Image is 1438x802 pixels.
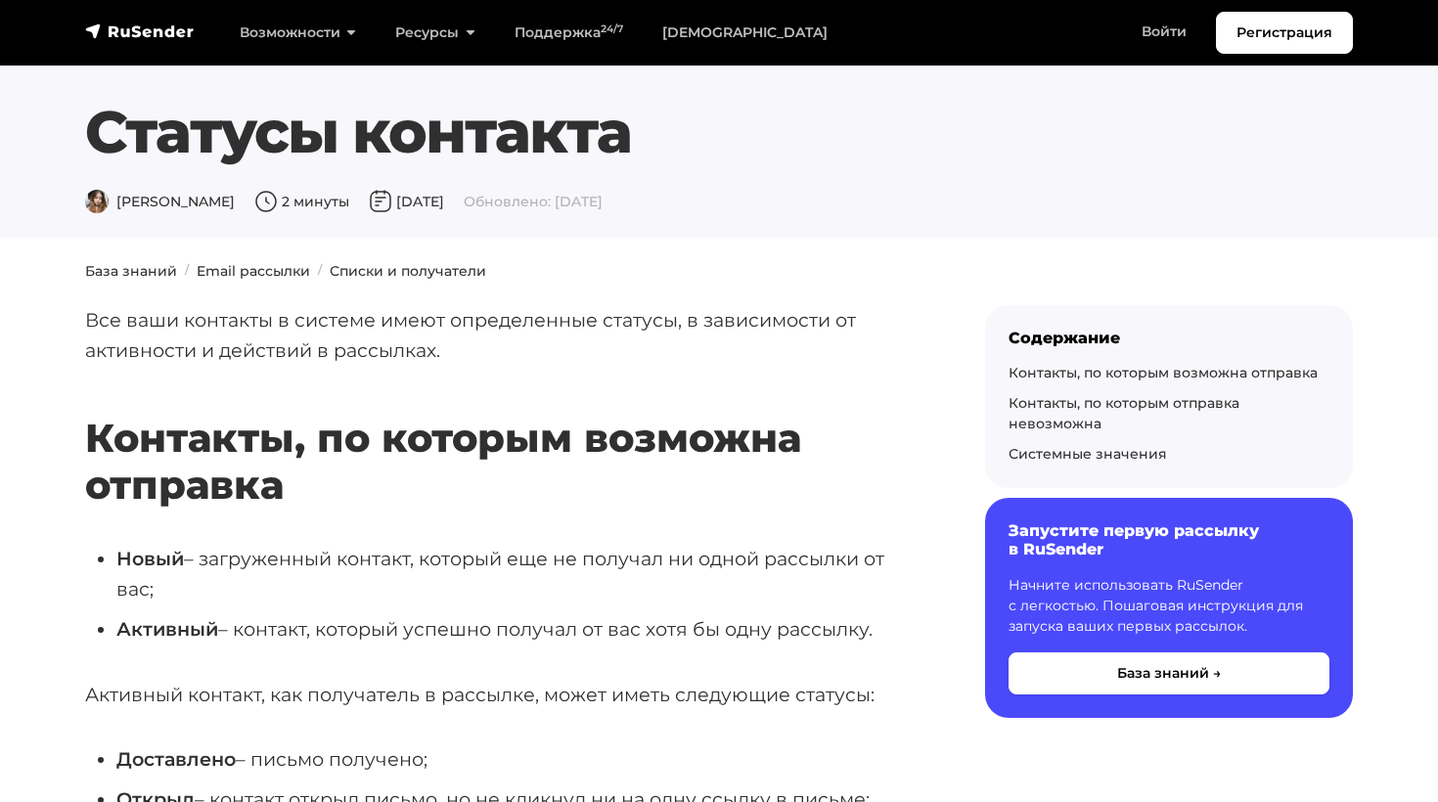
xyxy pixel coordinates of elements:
[376,13,494,53] a: Ресурсы
[85,22,195,41] img: RuSender
[1009,364,1318,381] a: Контакты, по которым возможна отправка
[601,22,623,35] sup: 24/7
[73,261,1365,282] nav: breadcrumb
[116,744,922,775] li: – письмо получено;
[85,305,922,365] p: Все ваши контакты в системе имеют определенные статусы, в зависимости от активности и действий в ...
[1009,445,1167,463] a: Системные значения
[254,190,278,213] img: Время чтения
[643,13,847,53] a: [DEMOGRAPHIC_DATA]
[116,617,218,641] strong: Активный
[254,193,349,210] span: 2 минуты
[464,193,603,210] span: Обновлено: [DATE]
[369,190,392,213] img: Дата публикации
[1122,12,1206,52] a: Войти
[369,193,444,210] span: [DATE]
[85,193,235,210] span: [PERSON_NAME]
[1009,575,1329,637] p: Начните использовать RuSender с легкостью. Пошаговая инструкция для запуска ваших первых рассылок.
[1009,394,1239,432] a: Контакты, по которым отправка невозможна
[220,13,376,53] a: Возможности
[116,747,236,771] strong: Доставлено
[1009,329,1329,347] div: Содержание
[1009,521,1329,558] h6: Запустите первую рассылку в RuSender
[116,547,184,570] strong: Новый
[116,544,922,603] li: – загруженный контакт, который еще не получал ни одной рассылки от вас;
[330,262,486,280] a: Списки и получатели
[116,614,922,645] li: – контакт, который успешно получал от вас хотя бы одну рассылку.
[495,13,643,53] a: Поддержка24/7
[1216,12,1353,54] a: Регистрация
[197,262,310,280] a: Email рассылки
[85,357,922,509] h2: Контакты, по которым возможна отправка
[1009,652,1329,694] button: База знаний →
[985,498,1353,717] a: Запустите первую рассылку в RuSender Начните использовать RuSender с легкостью. Пошаговая инструк...
[85,97,1353,167] h1: Статусы контакта
[85,680,922,710] p: Активный контакт, как получатель в рассылке, может иметь следующие статусы:
[85,262,177,280] a: База знаний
